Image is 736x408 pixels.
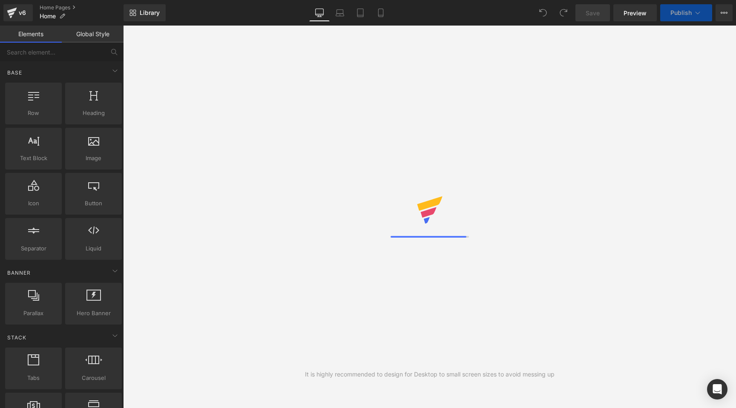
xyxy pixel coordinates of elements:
a: Preview [613,4,657,21]
span: Separator [8,244,59,253]
a: New Library [124,4,166,21]
span: Stack [6,333,27,342]
div: v6 [17,7,28,18]
span: Save [586,9,600,17]
button: Redo [555,4,572,21]
div: Open Intercom Messenger [707,379,727,399]
button: Undo [535,4,552,21]
span: Row [8,109,59,118]
span: Base [6,69,23,77]
span: Heading [68,109,119,118]
span: Icon [8,199,59,208]
a: Global Style [62,26,124,43]
span: Parallax [8,309,59,318]
button: Publish [660,4,712,21]
span: Button [68,199,119,208]
a: Tablet [350,4,371,21]
button: More [716,4,733,21]
span: Carousel [68,374,119,382]
span: Library [140,9,160,17]
a: v6 [3,4,33,21]
a: Desktop [309,4,330,21]
span: Text Block [8,154,59,163]
span: Tabs [8,374,59,382]
a: Home Pages [40,4,124,11]
span: Preview [624,9,647,17]
a: Mobile [371,4,391,21]
span: Home [40,13,56,20]
a: Laptop [330,4,350,21]
span: Publish [670,9,692,16]
div: It is highly recommended to design for Desktop to small screen sizes to avoid messing up [305,370,555,379]
span: Hero Banner [68,309,119,318]
span: Image [68,154,119,163]
span: Banner [6,269,32,277]
span: Liquid [68,244,119,253]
